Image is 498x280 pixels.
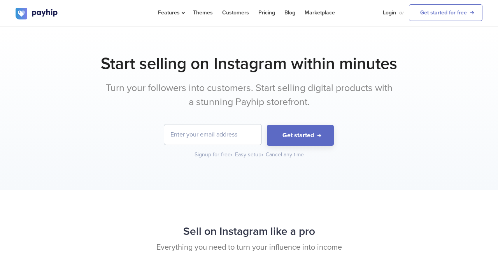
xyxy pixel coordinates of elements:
p: Everything you need to turn your influence into income [16,242,482,253]
img: logo.svg [16,8,58,19]
span: • [261,151,263,158]
div: Signup for free [195,151,233,159]
button: Get started [267,125,334,146]
div: Easy setup [235,151,264,159]
div: Cancel any time [266,151,304,159]
h2: Sell on Instagram like a pro [16,221,482,242]
h1: Start selling on Instagram within minutes [16,54,482,73]
a: Get started for free [409,4,482,21]
p: Turn your followers into customers. Start selling digital products with a stunning Payhip storefr... [103,81,395,109]
input: Enter your email address [164,124,261,145]
span: • [231,151,233,158]
span: Features [158,9,184,16]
